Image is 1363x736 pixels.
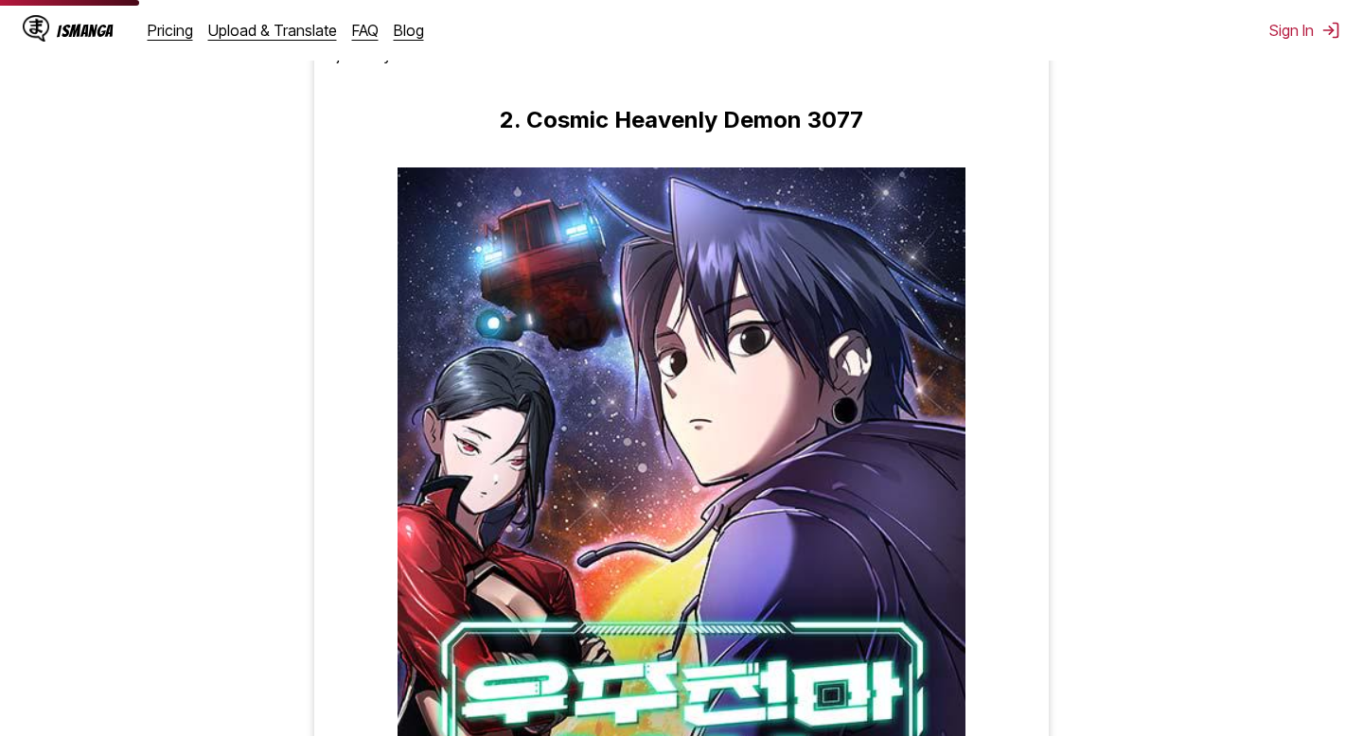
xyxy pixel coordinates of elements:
h1: 2. Cosmic Heavenly Demon 3077 [500,106,863,133]
a: FAQ [352,21,379,40]
a: Blog [394,21,424,40]
div: IsManga [57,22,114,40]
img: IsManga Logo [23,15,49,42]
a: Pricing [148,21,193,40]
a: IsManga LogoIsManga [23,15,148,45]
a: Upload & Translate [208,21,337,40]
img: Sign out [1321,21,1340,40]
button: Sign In [1269,21,1340,40]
